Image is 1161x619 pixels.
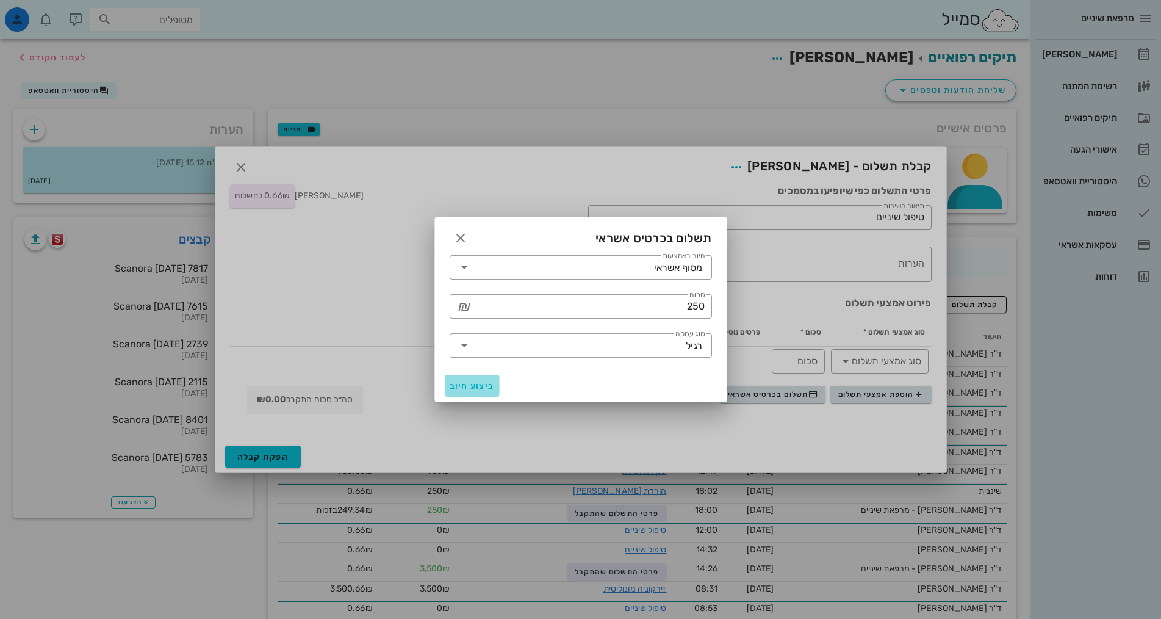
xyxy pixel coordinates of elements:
[450,333,712,358] div: סוג עסקהרגיל
[654,262,702,273] div: מסוף אשראי
[458,299,470,314] i: ₪
[686,341,702,352] div: רגיל
[450,381,495,391] span: ביצוע חיוב
[445,375,500,397] button: ביצוע חיוב
[450,255,712,280] div: חיוב באמצעותמסוף אשראי
[435,217,727,255] div: תשלום בכרטיס אשראי
[675,330,705,339] label: סוג עסקה
[663,252,705,261] label: חיוב באמצעות
[689,291,705,300] label: סכום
